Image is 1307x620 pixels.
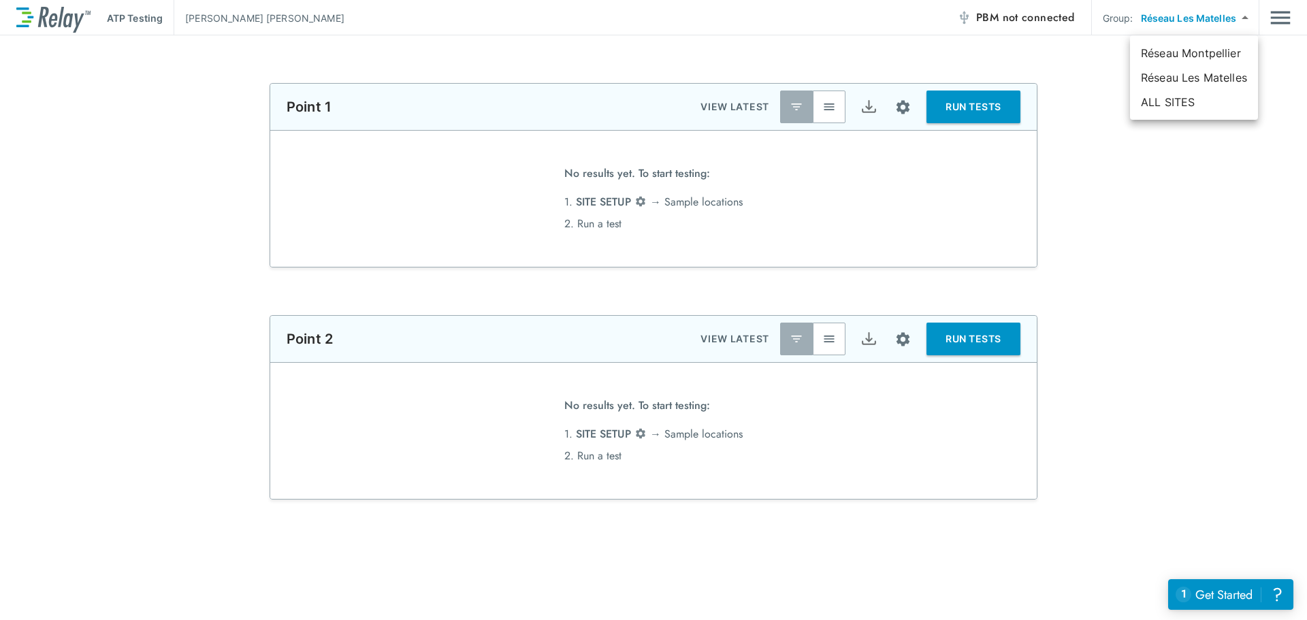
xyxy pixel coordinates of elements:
li: Réseau Montpellier [1130,41,1258,65]
li: Réseau Les Matelles [1130,65,1258,90]
li: ALL SITES [1130,90,1258,114]
iframe: Resource center [1168,579,1293,610]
